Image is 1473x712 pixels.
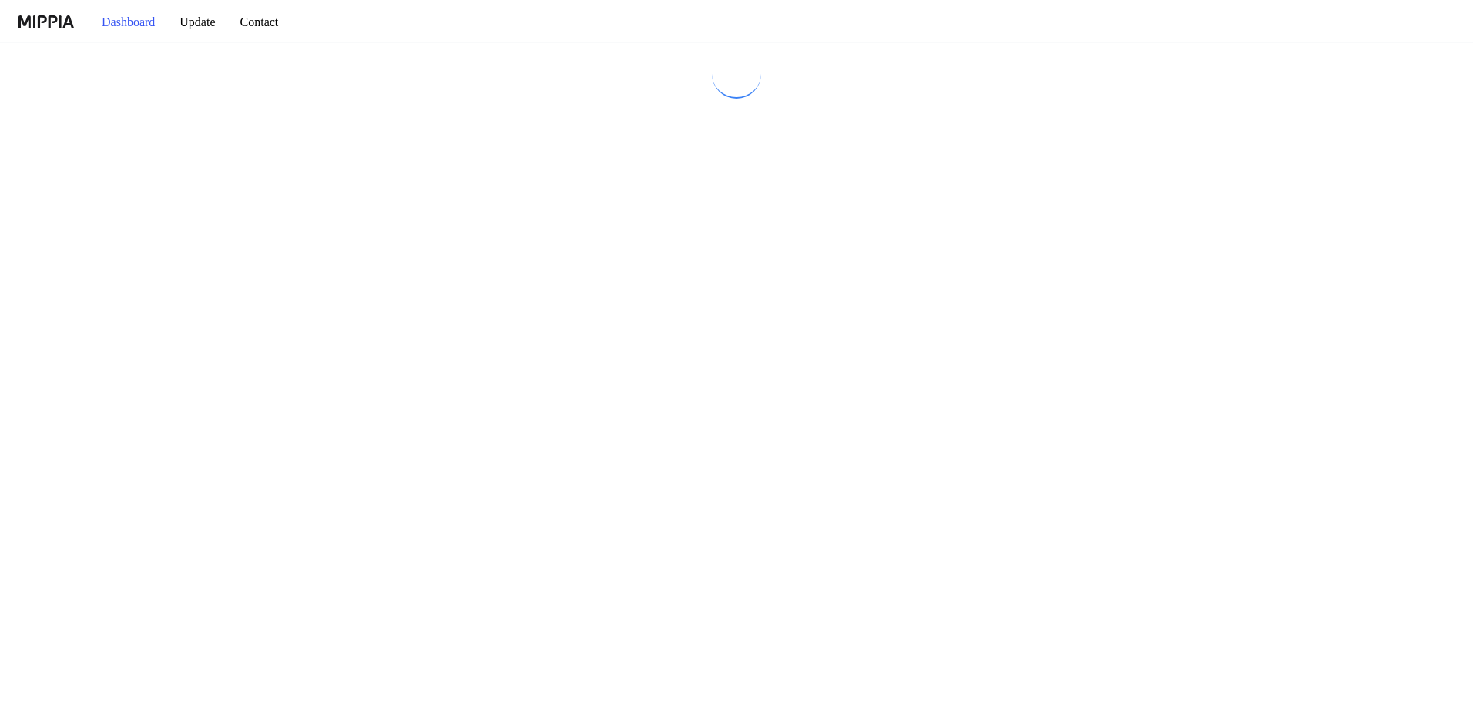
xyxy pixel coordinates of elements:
[243,7,314,38] button: Contact
[89,7,176,38] button: Dashboard
[18,15,74,28] img: logo
[176,7,243,38] button: Update
[176,1,243,43] a: Update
